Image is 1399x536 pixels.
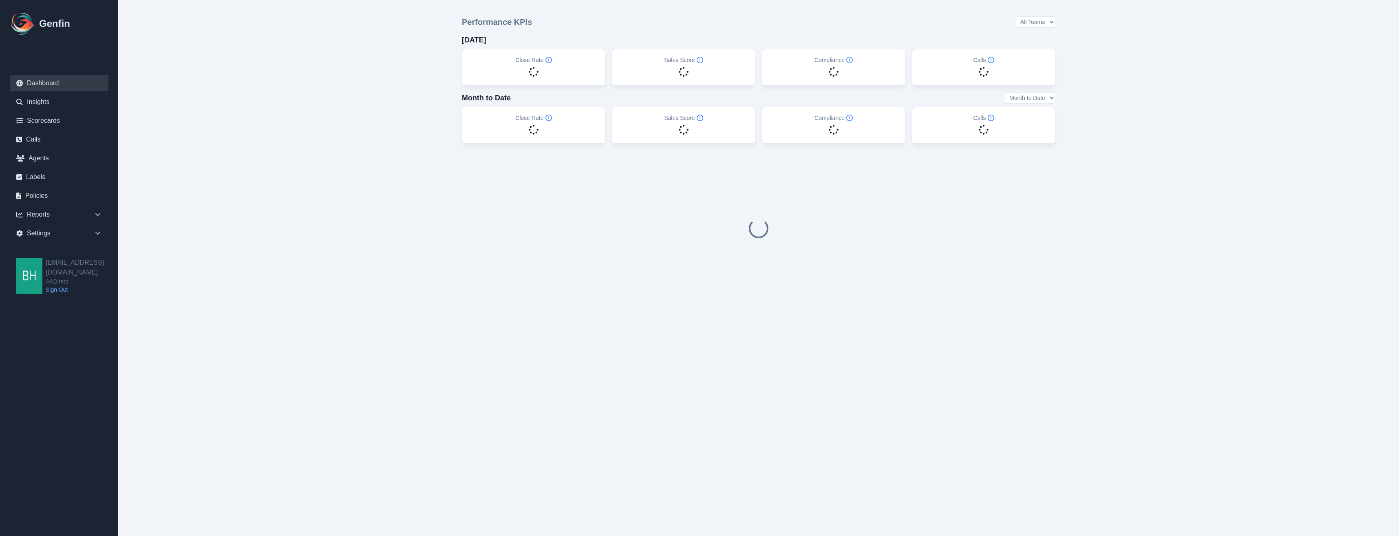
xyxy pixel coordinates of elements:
[10,169,108,185] a: Labels
[973,56,994,64] h5: Calls
[39,17,70,30] h1: Genfin
[10,206,108,223] div: Reports
[545,115,552,121] span: Info
[46,277,118,286] span: AADirect
[846,115,853,121] span: Info
[988,57,994,63] span: Info
[10,94,108,110] a: Insights
[515,114,552,122] h5: Close Rate
[462,92,511,104] h4: Month to Date
[46,258,118,277] h2: [EMAIL_ADDRESS][DOMAIN_NAME]
[16,258,42,294] img: bhackett@aadirect.com
[10,225,108,241] div: Settings
[814,114,853,122] h5: Compliance
[664,56,703,64] h5: Sales Score
[46,286,118,294] a: Sign Out
[515,56,552,64] h5: Close Rate
[10,188,108,204] a: Policies
[846,57,853,63] span: Info
[545,57,552,63] span: Info
[664,114,703,122] h5: Sales Score
[814,56,853,64] h5: Compliance
[10,11,36,37] img: Logo
[462,34,486,46] h4: [DATE]
[10,150,108,166] a: Agents
[697,115,703,121] span: Info
[462,16,532,28] h3: Performance KPIs
[10,75,108,91] a: Dashboard
[10,113,108,129] a: Scorecards
[10,131,108,148] a: Calls
[988,115,994,121] span: Info
[973,114,994,122] h5: Calls
[697,57,703,63] span: Info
